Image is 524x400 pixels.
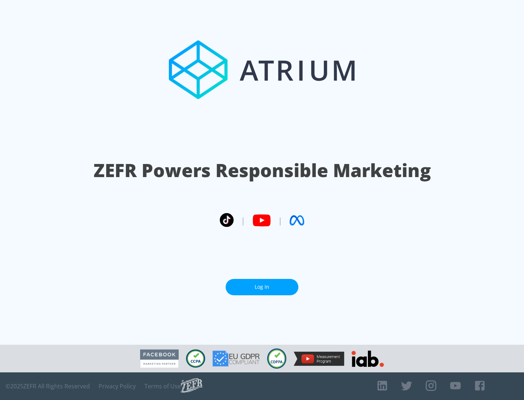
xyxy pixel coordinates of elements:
img: IAB [352,351,384,367]
span: | [241,215,245,226]
h1: ZEFR Powers Responsible Marketing [94,158,431,183]
img: COPPA Compliant [267,348,286,369]
img: CCPA Compliant [186,349,205,368]
img: Facebook Marketing Partner [140,349,179,368]
a: Privacy Policy [99,383,136,390]
span: © 2025 ZEFR All Rights Reserved [5,383,90,390]
a: Terms of Use [144,383,181,390]
img: YouTube Measurement Program [294,352,344,366]
a: Log In [226,279,298,295]
img: GDPR Compliant [213,351,260,367]
span: | [278,215,282,226]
